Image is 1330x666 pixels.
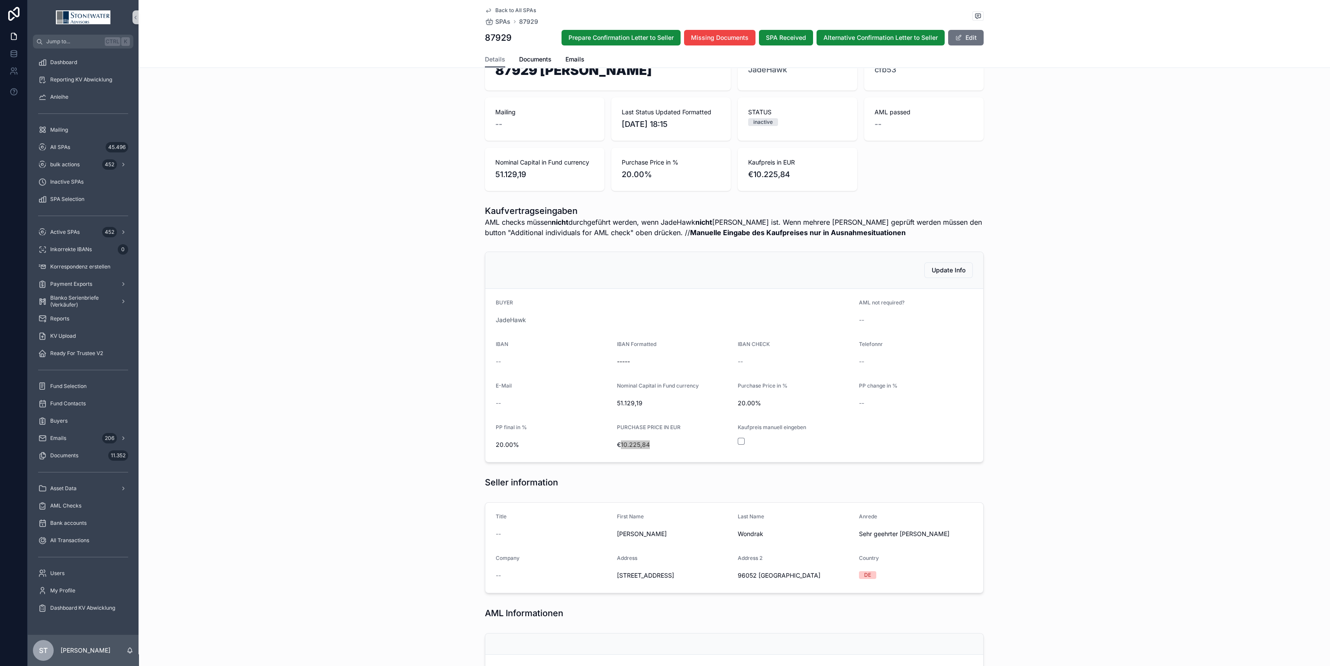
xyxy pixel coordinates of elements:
[617,530,731,538] span: [PERSON_NAME]
[56,10,110,24] img: App logo
[33,378,133,394] a: Fund Selection
[33,430,133,446] a: Emails206
[50,400,86,407] span: Fund Contacts
[28,48,139,627] div: scrollable content
[33,242,133,257] a: Inkorrekte IBANs0
[496,341,508,347] span: IBAN
[50,315,69,322] span: Reports
[496,357,501,366] span: --
[738,513,764,520] span: Last Name
[496,424,527,430] span: PP final in %
[485,476,558,488] h1: Seller information
[622,158,720,167] span: Purchase Price in %
[738,424,806,430] span: Kaufpreis manuell eingeben
[859,341,883,347] span: Telefonnr
[617,424,681,430] span: PURCHASE PRICE IN EUR
[823,33,938,42] span: Alternative Confirmation Letter to Seller
[102,159,117,170] div: 452
[622,108,720,116] span: Last Status Updated Formatted
[50,452,78,459] span: Documents
[495,17,510,26] span: SPAs
[50,178,84,185] span: Inactive SPAs
[122,38,129,45] span: K
[738,341,770,347] span: IBAN CHECK
[485,205,984,217] h1: Kaufvertragseingaben
[519,52,552,69] a: Documents
[859,357,864,366] span: --
[50,76,112,83] span: Reporting KV Abwicklung
[496,530,501,538] span: --
[568,33,674,42] span: Prepare Confirmation Letter to Seller
[496,316,526,324] a: JadeHawk
[33,515,133,531] a: Bank accounts
[50,537,89,544] span: All Transactions
[33,346,133,361] a: Ready For Trustee V2
[552,218,568,226] strong: nicht
[738,357,743,366] span: --
[617,341,656,347] span: IBAN Formatted
[33,259,133,275] a: Korrespondenz erstellen
[496,399,501,407] span: --
[485,217,984,238] span: AML checks müssen durchgeführt werden, wenn JadeHawk [PERSON_NAME] ist. Wenn mehrere [PERSON_NAME...
[33,448,133,463] a: Documents11.352
[495,168,594,181] span: 51.129,19
[565,52,584,69] a: Emails
[50,246,92,253] span: Inkorrekte IBANs
[33,191,133,207] a: SPA Selection
[875,108,973,116] span: AML passed
[33,294,133,309] a: Blanko Serienbriefe (Verkäufer)
[875,118,881,130] span: --
[617,555,637,561] span: Address
[46,38,101,45] span: Jump to...
[50,281,92,288] span: Payment Exports
[753,118,773,126] div: inactive
[948,30,984,45] button: Edit
[565,55,584,64] span: Emails
[485,55,505,64] span: Details
[50,294,113,308] span: Blanko Serienbriefe (Verkäufer)
[50,383,87,390] span: Fund Selection
[50,435,66,442] span: Emails
[859,316,864,324] span: --
[496,513,507,520] span: Title
[118,244,128,255] div: 0
[759,30,813,45] button: SPA Received
[33,157,133,172] a: bulk actions452
[495,64,720,80] h1: 87929 [PERSON_NAME]
[33,122,133,138] a: Mailing
[496,299,513,306] span: BUYER
[496,382,512,389] span: E-Mail
[859,399,864,407] span: --
[33,583,133,598] a: My Profile
[495,158,594,167] span: Nominal Capital in Fund currency
[738,555,762,561] span: Address 2
[617,513,644,520] span: First Name
[50,605,115,611] span: Dashboard KV Abwicklung
[519,55,552,64] span: Documents
[50,350,103,357] span: Ready For Trustee V2
[617,440,731,449] span: €10.225,84
[50,161,80,168] span: bulk actions
[33,311,133,327] a: Reports
[50,263,110,270] span: Korrespondenz erstellen
[102,433,117,443] div: 206
[496,555,520,561] span: Company
[485,607,563,619] h1: AML Informationen
[684,30,755,45] button: Missing Documents
[617,571,731,580] span: [STREET_ADDRESS]
[50,59,77,66] span: Dashboard
[50,94,68,100] span: Anleihe
[50,417,68,424] span: Buyers
[932,266,965,275] span: Update Info
[50,520,87,527] span: Bank accounts
[859,382,897,389] span: PP change in %
[50,144,70,151] span: All SPAs
[50,126,68,133] span: Mailing
[50,587,75,594] span: My Profile
[748,64,787,76] a: JadeHawk
[33,224,133,240] a: Active SPAs452
[495,108,594,116] span: Mailing
[50,502,81,509] span: AML Checks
